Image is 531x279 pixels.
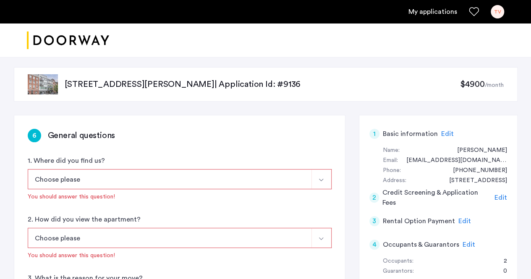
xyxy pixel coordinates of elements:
button: Select option [28,169,312,189]
div: +16173145462 [445,166,507,176]
div: Guarantors: [383,266,414,276]
span: Edit [441,130,454,137]
img: arrow [318,235,324,242]
h5: Credit Screening & Application Fees [382,188,491,208]
img: arrow [318,177,324,183]
div: 2 [495,256,507,266]
div: 6 [28,129,41,142]
div: 258 West Post Road, #1G [441,176,507,186]
a: Cazamio logo [27,25,109,56]
span: Edit [494,194,507,201]
label: 2. How did you view the apartment? [28,214,141,224]
h3: General questions [48,130,115,141]
span: $4900 [460,80,484,89]
div: thientavo@gmail.com [398,156,507,166]
p: [STREET_ADDRESS][PERSON_NAME] | Application Id: #9136 [65,78,460,90]
sub: /month [485,82,504,88]
a: Favorites [469,7,479,17]
div: Phone: [383,166,401,176]
span: Edit [463,241,475,248]
div: Occupants: [383,256,413,266]
button: Select option [311,169,332,189]
button: Select option [28,228,312,248]
div: TV [491,5,504,18]
div: Address: [383,176,406,186]
div: 2 [369,193,379,203]
h5: Basic information [383,129,438,139]
img: apartment [28,74,58,94]
div: Email: [383,156,398,166]
div: You should answer this question! [28,251,332,260]
div: 4 [369,240,379,250]
h5: Rental Option Payment [383,216,455,226]
h5: Occupants & Guarantors [383,240,459,250]
div: 3 [369,216,379,226]
button: Select option [311,228,332,248]
div: Thien Vo [449,146,507,156]
div: 0 [495,266,507,276]
span: Edit [458,218,471,224]
a: My application [408,7,457,17]
div: Name: [383,146,400,156]
label: 1. Where did you find us? [28,156,105,166]
div: 1 [369,129,379,139]
img: logo [27,25,109,56]
div: You should answer this question! [28,193,332,201]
